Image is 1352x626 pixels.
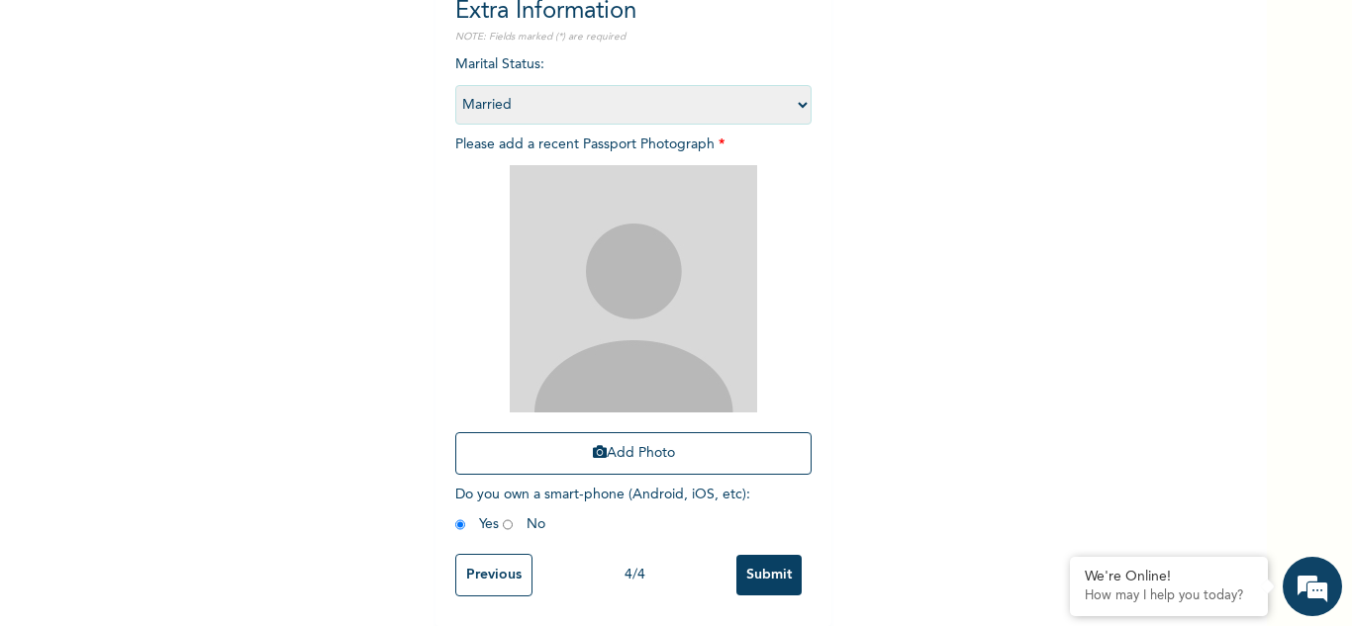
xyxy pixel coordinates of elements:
[455,432,812,475] button: Add Photo
[37,99,80,148] img: d_794563401_company_1708531726252_794563401
[194,523,378,584] div: FAQs
[736,555,802,595] input: Submit
[103,111,333,136] div: Chat with us now
[455,57,812,112] span: Marital Status :
[1085,569,1253,585] div: We're Online!
[455,554,532,596] input: Previous
[115,206,273,405] span: We're online!
[455,488,750,531] span: Do you own a smart-phone (Android, iOS, etc) : Yes No
[325,10,372,57] div: Minimize live chat window
[455,30,812,45] p: NOTE: Fields marked (*) are required
[1085,588,1253,604] p: How may I help you today?
[10,454,377,523] textarea: Type your message and hit 'Enter'
[455,137,812,485] span: Please add a recent Passport Photograph
[10,558,194,572] span: Conversation
[510,165,757,412] img: Crop
[532,565,736,585] div: 4 / 4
